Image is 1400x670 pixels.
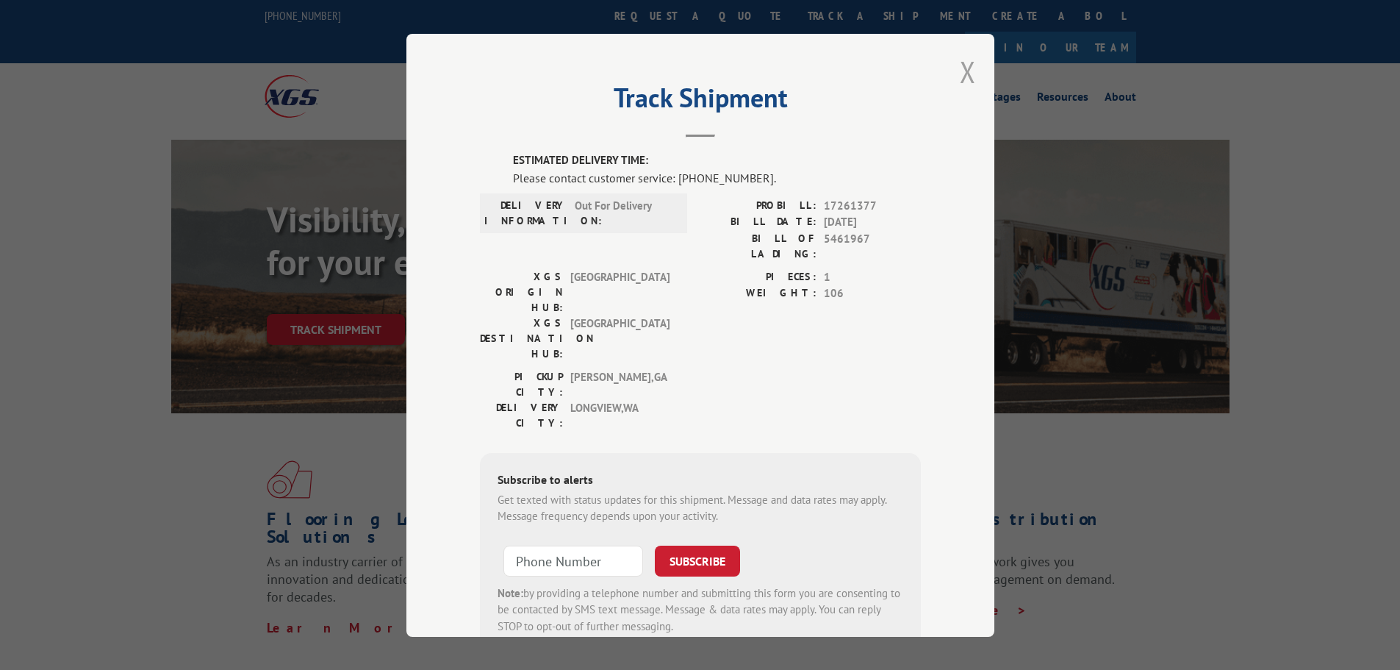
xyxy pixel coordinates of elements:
h2: Track Shipment [480,88,921,115]
span: 1 [824,268,921,285]
span: LONGVIEW , WA [570,399,670,430]
span: 106 [824,285,921,302]
div: Please contact customer service: [PHONE_NUMBER]. [513,168,921,186]
label: XGS ORIGIN HUB: [480,268,563,315]
label: WEIGHT: [700,285,816,302]
div: Subscribe to alerts [498,470,903,491]
span: 17261377 [824,197,921,214]
button: SUBSCRIBE [655,545,740,576]
label: DELIVERY INFORMATION: [484,197,567,228]
label: PIECES: [700,268,816,285]
label: XGS DESTINATION HUB: [480,315,563,361]
button: Close modal [960,52,976,91]
span: Out For Delivery [575,197,674,228]
label: PICKUP CITY: [480,368,563,399]
label: PROBILL: [700,197,816,214]
div: Get texted with status updates for this shipment. Message and data rates may apply. Message frequ... [498,491,903,524]
div: by providing a telephone number and submitting this form you are consenting to be contacted by SM... [498,585,903,635]
strong: Note: [498,585,523,599]
span: [GEOGRAPHIC_DATA] [570,268,670,315]
label: BILL OF LADING: [700,230,816,261]
span: [PERSON_NAME] , GA [570,368,670,399]
label: ESTIMATED DELIVERY TIME: [513,152,921,169]
label: DELIVERY CITY: [480,399,563,430]
input: Phone Number [503,545,643,576]
span: [GEOGRAPHIC_DATA] [570,315,670,361]
span: 5461967 [824,230,921,261]
label: BILL DATE: [700,214,816,231]
span: [DATE] [824,214,921,231]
